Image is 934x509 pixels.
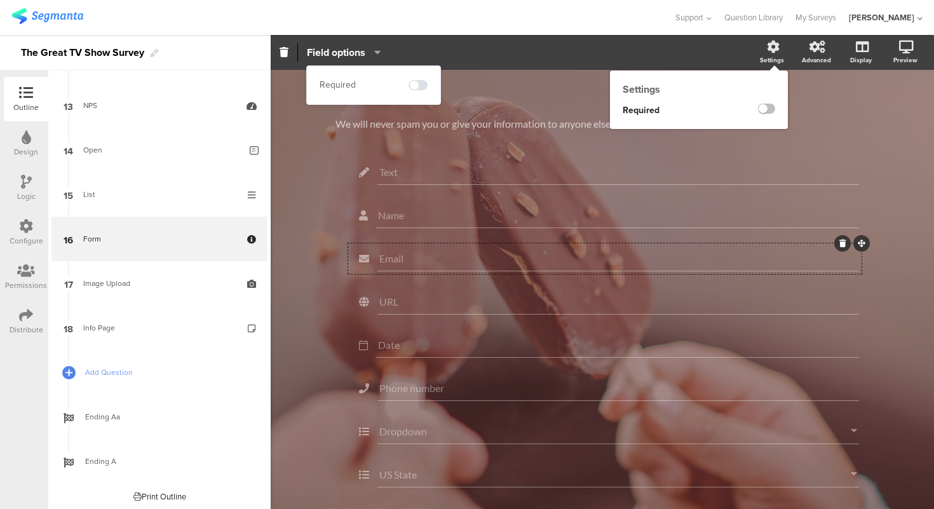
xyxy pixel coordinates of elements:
a: 14 Open [51,128,267,172]
div: Permissions [5,280,47,291]
span: Ending Aa [85,411,248,423]
input: Type field title... [378,339,857,351]
div: Settings [760,55,784,65]
div: [PERSON_NAME] [849,11,914,24]
input: Type field title... [378,209,857,221]
div: Advanced [802,55,831,65]
input: Type field title... [379,295,857,308]
span: Ending A [85,455,248,468]
a: 15 List [51,172,267,217]
a: Ending A [51,439,267,484]
div: Form [83,233,235,245]
div: Logic [17,191,36,202]
span: Support [675,11,703,24]
div: Display [850,55,872,65]
a: 17 Image Upload [51,261,267,306]
div: Design [14,146,38,158]
div: List [83,188,235,201]
a: 13 NPS [51,83,267,128]
span: 18 [64,321,73,335]
a: 18 Info Page [51,306,267,350]
img: segmanta logo [11,8,83,24]
span: 13 [64,98,73,112]
div: We will never spam you or give your information to anyone else [335,118,869,130]
span: 14 [64,143,73,157]
span: Add Question [85,366,248,379]
input: Type field title... [379,252,857,264]
div: Outline [13,102,39,113]
span: 16 [64,232,73,246]
input: Type field title... [379,425,851,437]
div: The Great TV Show Survey [21,43,144,63]
div: Open [83,144,240,156]
div: Print Outline [133,491,186,503]
div: Settings [610,82,788,97]
span: Required [623,104,660,117]
input: Type field title... [379,166,857,178]
input: Type field title... [379,382,857,394]
div: Distribute [10,324,43,336]
div: NPS [83,99,235,112]
p: Form [335,89,869,108]
div: Configure [10,235,43,247]
span: Field options [307,45,365,60]
div: Info Page [83,322,235,334]
a: Ending Aa [51,395,267,439]
a: 16 Form [51,217,267,261]
button: Field options [306,39,381,66]
div: Image Upload [83,277,235,290]
span: 15 [64,187,73,201]
div: Preview [893,55,917,65]
input: Type field title... [379,468,851,480]
div: Required [320,79,356,92]
span: 17 [64,276,73,290]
